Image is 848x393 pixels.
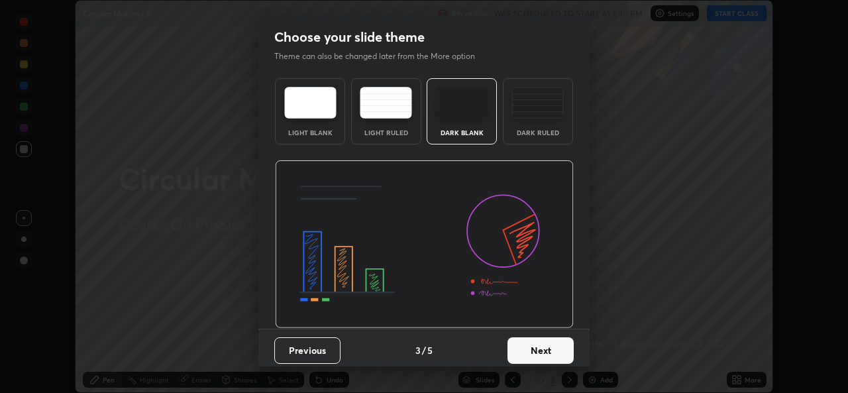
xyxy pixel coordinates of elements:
img: darkThemeBanner.d06ce4a2.svg [275,160,574,329]
p: Theme can also be changed later from the More option [274,50,489,62]
h4: 3 [415,343,421,357]
h2: Choose your slide theme [274,28,425,46]
img: darkRuledTheme.de295e13.svg [511,87,564,119]
h4: 5 [427,343,433,357]
img: darkTheme.f0cc69e5.svg [436,87,488,119]
img: lightRuledTheme.5fabf969.svg [360,87,412,119]
div: Light Blank [284,129,337,136]
div: Light Ruled [360,129,413,136]
div: Dark Blank [435,129,488,136]
h4: / [422,343,426,357]
button: Next [507,337,574,364]
div: Dark Ruled [511,129,564,136]
img: lightTheme.e5ed3b09.svg [284,87,337,119]
button: Previous [274,337,341,364]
